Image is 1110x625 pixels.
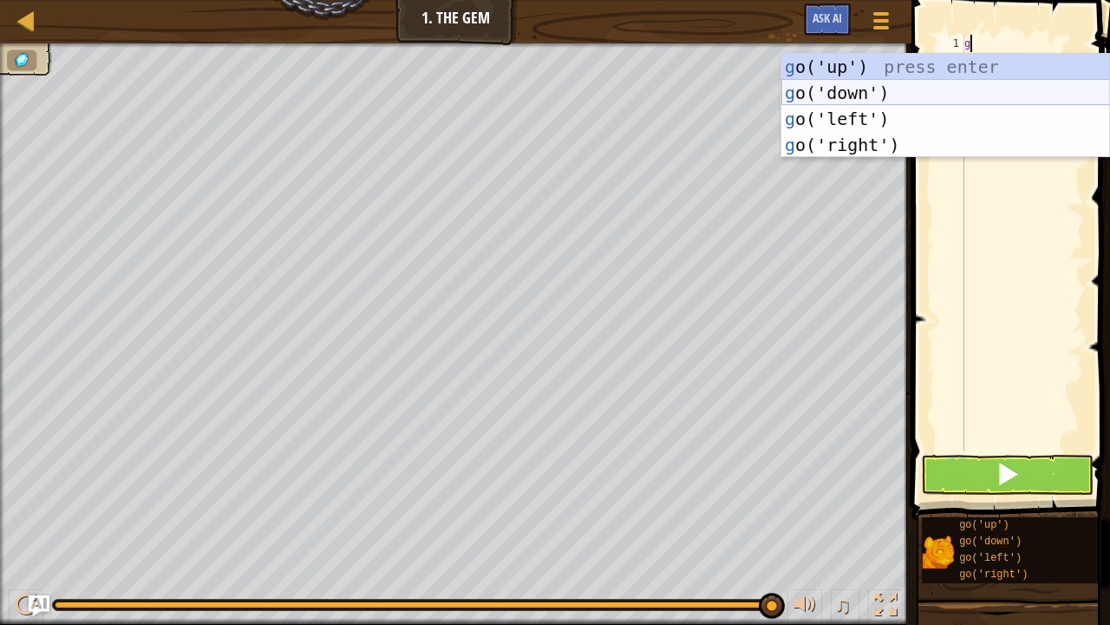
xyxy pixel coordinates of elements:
span: go('right') [959,569,1028,581]
button: ♫ [831,589,860,625]
span: go('up') [959,519,1009,531]
button: Show game menu [859,3,903,44]
div: 2 [936,52,964,69]
span: go('left') [959,552,1022,564]
button: Toggle fullscreen [868,589,903,625]
span: ♫ [834,592,852,618]
img: portrait.png [922,536,955,569]
button: Ask AI [29,595,49,616]
button: Shift+Enter: Run current code. [921,455,1094,495]
span: Ask AI [813,10,842,26]
li: Collect the gems. [7,50,36,71]
button: Ctrl + P: Pause [9,589,43,625]
div: 1 [936,35,964,52]
button: Ask AI [804,3,851,36]
span: go('down') [959,536,1022,548]
button: Adjust volume [787,589,822,625]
